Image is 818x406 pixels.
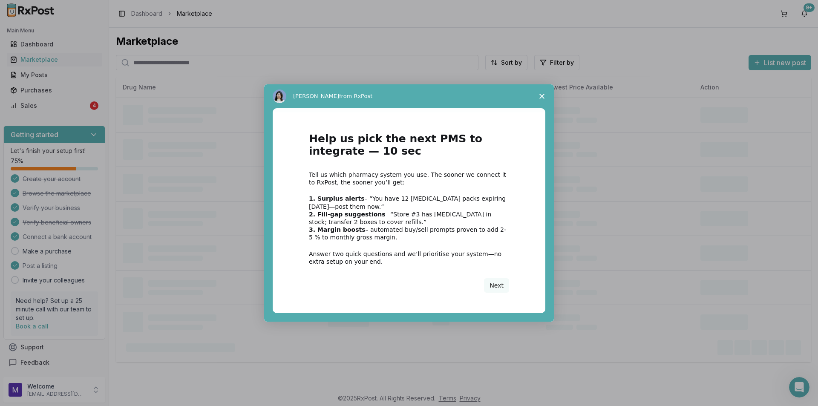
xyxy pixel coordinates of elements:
img: Profile image for Alice [273,89,286,103]
span: [PERSON_NAME] [293,93,339,99]
b: 2. Fill-gap suggestions [309,211,386,218]
b: 3. Margin boosts [309,226,366,233]
b: 1. Surplus alerts [309,195,365,202]
button: Next [484,278,509,293]
div: – automated buy/sell prompts proven to add 2-5 % to monthly gross margin. [309,226,509,241]
div: – “Store #3 has [MEDICAL_DATA] in stock; transfer 2 boxes to cover refills.” [309,210,509,226]
span: from RxPost [339,93,372,99]
div: Tell us which pharmacy system you use. The sooner we connect it to RxPost, the sooner you’ll get: [309,171,509,186]
div: – “You have 12 [MEDICAL_DATA] packs expiring [DATE]—post them now.” [309,195,509,210]
div: Answer two quick questions and we’ll prioritise your system—no extra setup on your end. [309,250,509,265]
span: Close survey [530,84,554,108]
h1: Help us pick the next PMS to integrate — 10 sec [309,133,509,162]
